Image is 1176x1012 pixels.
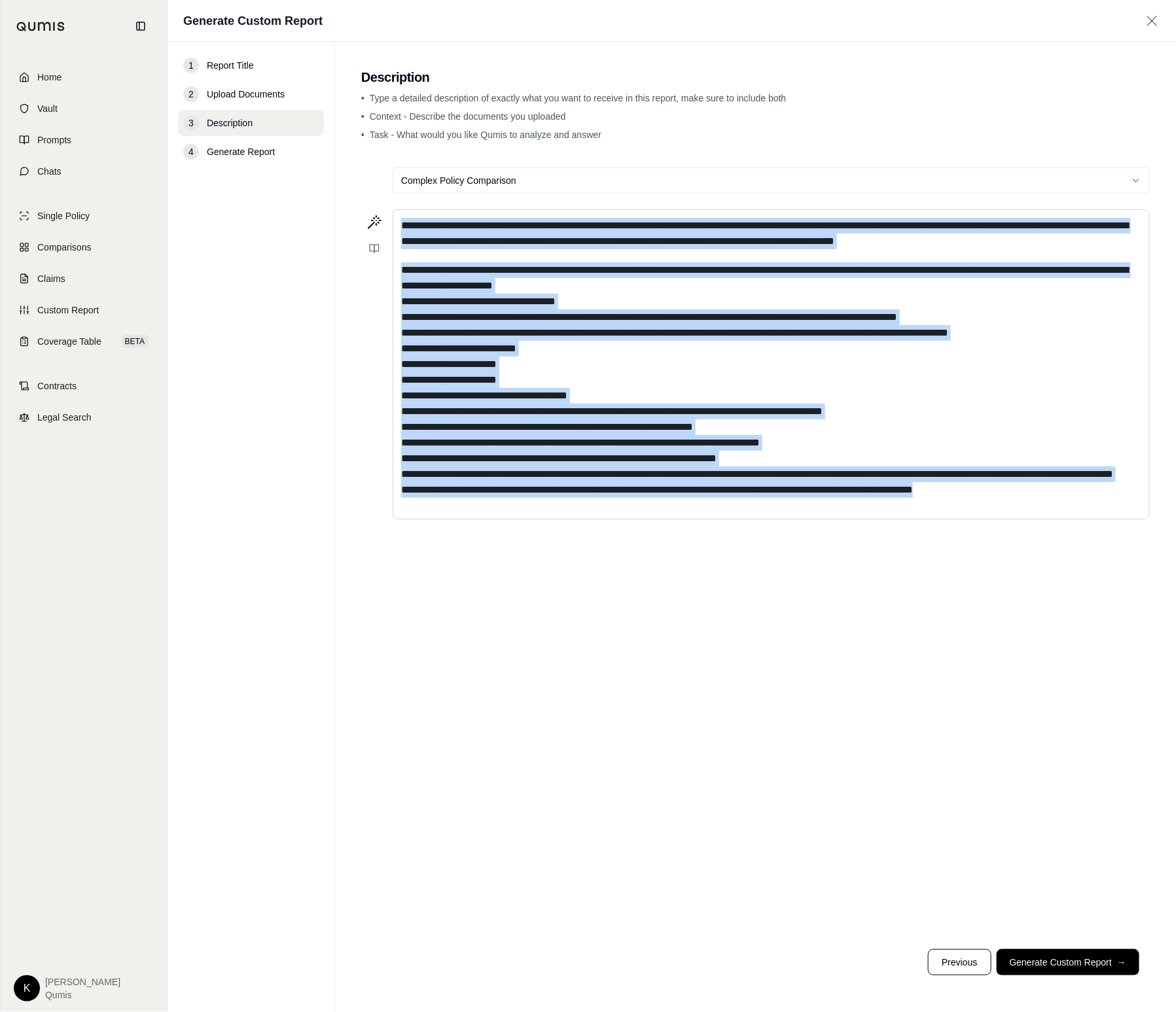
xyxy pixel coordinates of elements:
div: 1 [183,58,199,73]
span: Context - Describe the documents you uploaded [370,111,566,122]
span: Coverage Table [37,335,101,348]
img: Qumis Logo [16,22,65,31]
span: Single Policy [37,209,90,222]
span: [PERSON_NAME] [45,975,120,988]
div: editable markdown [393,210,1149,519]
a: Comparisons [9,233,159,262]
span: Type a detailed description of exactly what you want to receive in this report, make sure to incl... [370,93,787,103]
span: Custom Report [37,304,99,317]
span: • [361,111,365,122]
span: Legal Search [37,411,92,424]
h1: Generate Custom Report [183,12,323,30]
div: K [14,975,40,1002]
div: 2 [183,86,199,102]
button: Generate Custom Report→ [997,949,1139,975]
button: Collapse sidebar [130,16,151,37]
span: Task - What would you like Qumis to analyze and answer [370,130,601,140]
span: Home [37,71,62,84]
span: Upload Documents [207,88,285,101]
span: Prompts [37,133,71,147]
a: Claims [9,264,159,293]
span: Report Title [207,59,254,72]
span: Qumis [45,988,120,1002]
span: Chats [37,165,62,178]
a: Contracts [9,372,159,400]
span: Contracts [37,379,77,393]
a: Single Policy [9,201,159,230]
a: Vault [9,94,159,123]
div: 4 [183,144,199,160]
a: Home [9,63,159,92]
a: Legal Search [9,403,159,432]
a: Chats [9,157,159,186]
div: 3 [183,115,199,131]
h2: Description [361,68,1150,86]
a: Custom Report [9,296,159,324]
span: Generate Report [207,145,275,158]
span: Vault [37,102,58,115]
button: Previous [928,949,991,975]
span: Comparisons [37,241,91,254]
span: Description [207,116,253,130]
a: Prompts [9,126,159,154]
a: Coverage TableBETA [9,327,159,356]
span: BETA [121,335,149,348]
span: Claims [37,272,65,285]
span: • [361,130,365,140]
span: → [1117,956,1126,969]
span: • [361,93,365,103]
